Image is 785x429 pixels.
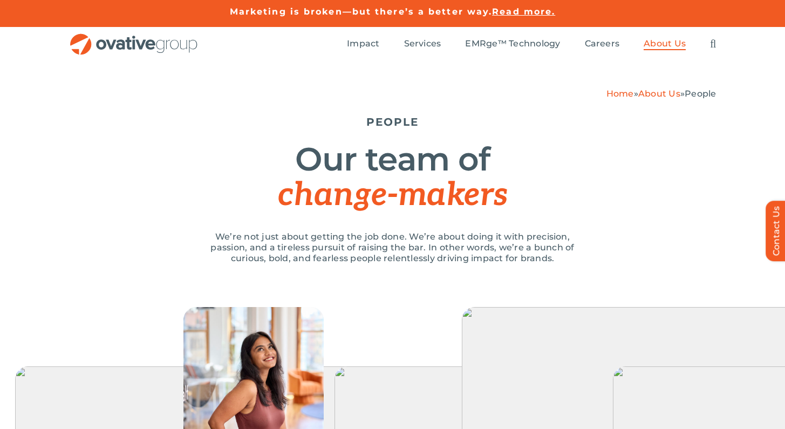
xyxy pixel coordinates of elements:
a: Read more. [492,6,555,17]
a: Marketing is broken—but there’s a better way. [230,6,493,17]
p: We’re not just about getting the job done. We’re about doing it with precision, passion, and a ti... [199,231,587,264]
a: Services [404,38,441,50]
nav: Menu [347,27,716,62]
span: Impact [347,38,379,49]
h1: Our team of [69,142,716,213]
h5: PEOPLE [69,115,716,128]
a: Home [606,88,634,99]
span: EMRge™ Technology [465,38,560,49]
span: About Us [644,38,686,49]
span: » » [606,88,716,99]
a: EMRge™ Technology [465,38,560,50]
a: Careers [585,38,620,50]
a: Impact [347,38,379,50]
a: About Us [638,88,680,99]
a: About Us [644,38,686,50]
span: Services [404,38,441,49]
span: Careers [585,38,620,49]
a: Search [710,38,716,50]
a: OG_Full_horizontal_RGB [69,32,199,43]
span: People [685,88,716,99]
span: change-makers [278,176,507,215]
